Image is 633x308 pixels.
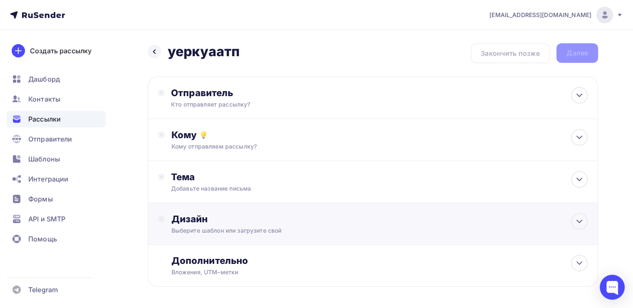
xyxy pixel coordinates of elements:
[489,11,591,19] span: [EMAIL_ADDRESS][DOMAIN_NAME]
[28,74,60,84] span: Дашборд
[7,191,106,207] a: Формы
[28,94,60,104] span: Контакты
[171,142,546,151] div: Кому отправляем рассылку?
[7,71,106,87] a: Дашборд
[28,285,58,295] span: Telegram
[171,129,588,141] div: Кому
[7,151,106,167] a: Шаблоны
[28,234,57,244] span: Помощь
[171,184,319,193] div: Добавьте название письма
[489,7,623,23] a: [EMAIL_ADDRESS][DOMAIN_NAME]
[171,213,588,225] div: Дизайн
[28,194,53,204] span: Формы
[171,268,546,276] div: Вложения, UTM–метки
[28,114,61,124] span: Рассылки
[7,131,106,147] a: Отправители
[171,255,588,266] div: Дополнительно
[7,111,106,127] a: Рассылки
[28,174,68,184] span: Интеграции
[30,46,92,56] div: Создать рассылку
[171,226,546,235] div: Выберите шаблон или загрузите свой
[171,171,335,183] div: Тема
[171,87,351,99] div: Отправитель
[171,100,333,109] div: Кто отправляет рассылку?
[168,43,240,60] h2: уеркуаатп
[28,134,72,144] span: Отправители
[7,91,106,107] a: Контакты
[28,214,65,224] span: API и SMTP
[28,154,60,164] span: Шаблоны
